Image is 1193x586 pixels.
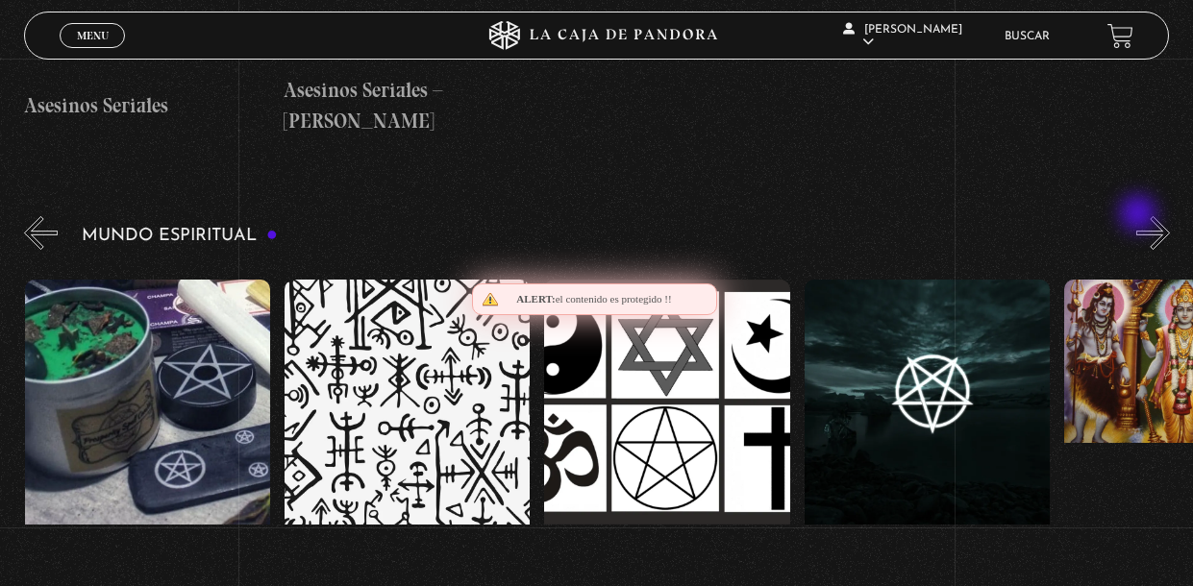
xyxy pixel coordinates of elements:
[70,46,115,60] span: Cerrar
[24,90,269,121] h4: Asesinos Seriales
[82,227,278,245] h3: Mundo Espiritual
[472,283,717,315] div: el contenido es protegido !!
[516,293,555,305] span: Alert:
[284,75,529,135] h4: Asesinos Seriales – [PERSON_NAME]
[1136,216,1170,250] button: Next
[77,30,109,41] span: Menu
[843,24,962,48] span: [PERSON_NAME]
[1005,31,1050,42] a: Buscar
[1107,23,1133,49] a: View your shopping cart
[24,216,58,250] button: Previous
